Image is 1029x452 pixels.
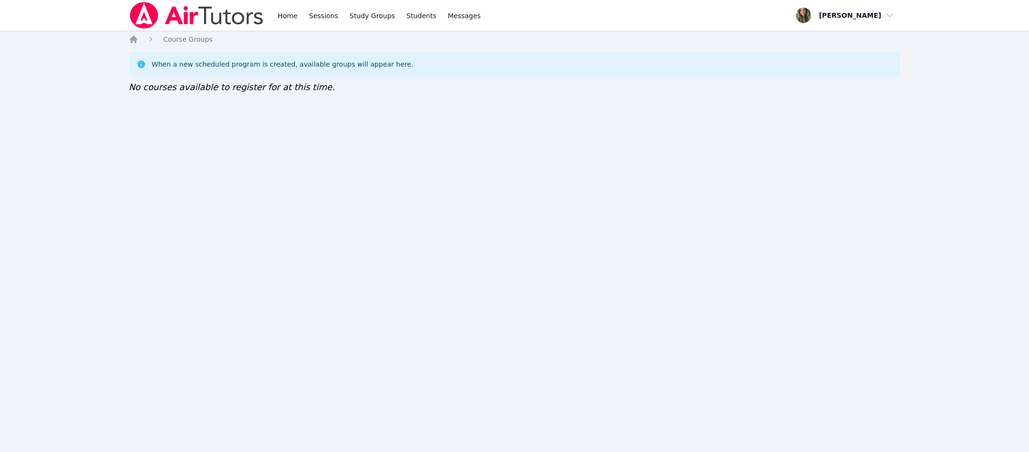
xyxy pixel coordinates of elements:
span: No courses available to register for at this time. [129,82,335,92]
img: Air Tutors [129,2,264,29]
div: When a new scheduled program is created, available groups will appear here. [152,59,414,69]
span: Messages [448,11,481,21]
nav: Breadcrumb [129,35,901,44]
a: Course Groups [163,35,213,44]
span: Course Groups [163,35,213,43]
